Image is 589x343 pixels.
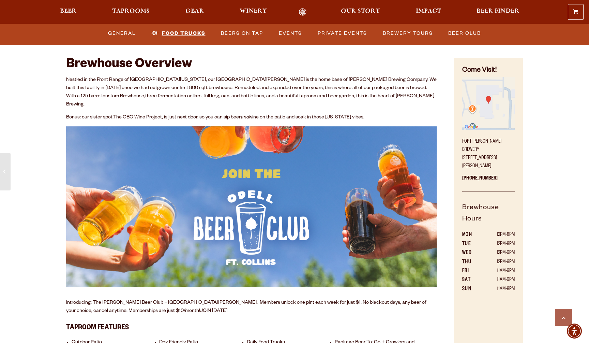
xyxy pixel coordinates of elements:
a: The OBC Wine Project [113,115,162,120]
a: Find on Google Maps (opens in a new window) [462,127,515,132]
a: Scroll to top [555,309,572,326]
h4: Come Visit! [462,66,515,76]
td: 11AM-8PM [481,285,515,294]
span: three fermentation cellars, full keg, can, and bottle lines, and a beautiful taproom and beer gar... [66,94,434,108]
a: Private Events [315,26,370,41]
img: Small thumbnail of location on map [462,77,515,130]
h2: Brewhouse Overview [66,58,437,73]
a: Events [276,26,305,41]
a: Taprooms [108,8,154,16]
th: MON [462,231,481,240]
h5: Brewhouse Hours [462,203,515,231]
th: FRI [462,267,481,276]
em: and [241,115,249,120]
td: 11AM-9PM [481,267,515,276]
a: Beer Finder [472,8,524,16]
a: JOIN [DATE] [200,309,227,314]
a: Food Trucks [149,26,208,41]
span: Winery [240,9,267,14]
td: 12PM-8PM [481,231,515,240]
th: SUN [462,285,481,294]
p: [PHONE_NUMBER] [462,171,515,191]
a: Our Story [336,8,384,16]
p: Fort [PERSON_NAME] Brewery [STREET_ADDRESS][PERSON_NAME] [462,134,515,171]
p: Nestled in the Front Range of [GEOGRAPHIC_DATA][US_STATE], our [GEOGRAPHIC_DATA][PERSON_NAME] is ... [66,76,437,109]
a: Brewery Tours [380,26,436,41]
span: Impact [416,9,441,14]
a: Gear [181,8,209,16]
th: THU [462,258,481,267]
a: General [105,26,138,41]
a: Beers on Tap [218,26,266,41]
a: Odell Home [290,8,315,16]
a: Beer [56,8,81,16]
span: Gear [185,9,204,14]
td: 12PM-8PM [481,240,515,249]
th: WED [462,249,481,258]
div: Accessibility Menu [567,324,582,339]
span: Our Story [341,9,380,14]
span: Beer Finder [477,9,519,14]
span: Taprooms [112,9,150,14]
p: Introducing: The [PERSON_NAME] Beer Club – [GEOGRAPHIC_DATA][PERSON_NAME]. Members unlock one pin... [66,299,437,315]
a: Beer Club [445,26,484,41]
th: SAT [462,276,481,285]
span: Beer [60,9,77,14]
td: 11AM-9PM [481,276,515,285]
td: 12PM-9PM [481,258,515,267]
a: Winery [235,8,271,16]
p: Bonus: our sister spot, , is just next door, so you can sip beer wine on the patio and soak in th... [66,114,437,122]
h3: Taproom Features [66,320,437,334]
th: TUE [462,240,481,249]
a: Impact [411,8,445,16]
td: 12PM-9PM [481,249,515,258]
